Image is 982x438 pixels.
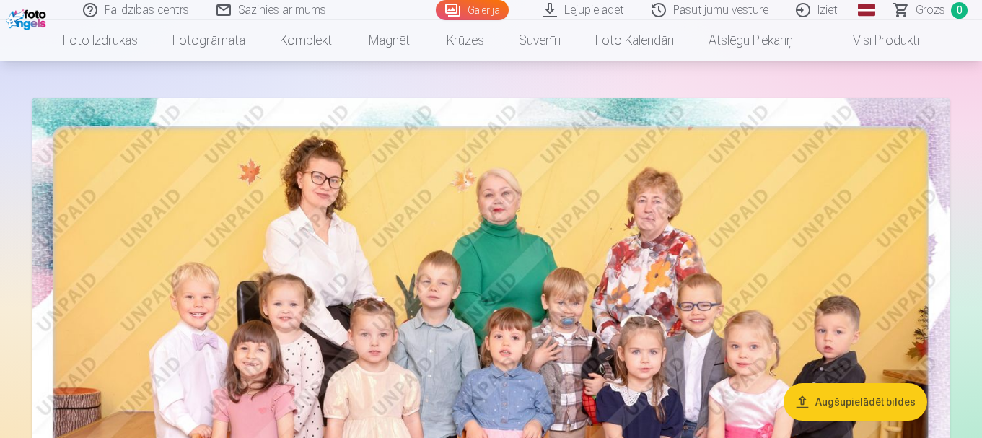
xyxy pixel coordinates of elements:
[578,20,691,61] a: Foto kalendāri
[812,20,937,61] a: Visi produkti
[951,2,968,19] span: 0
[429,20,501,61] a: Krūzes
[155,20,263,61] a: Fotogrāmata
[916,1,945,19] span: Grozs
[784,383,927,421] button: Augšupielādēt bildes
[263,20,351,61] a: Komplekti
[6,6,50,30] img: /fa1
[691,20,812,61] a: Atslēgu piekariņi
[351,20,429,61] a: Magnēti
[45,20,155,61] a: Foto izdrukas
[501,20,578,61] a: Suvenīri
